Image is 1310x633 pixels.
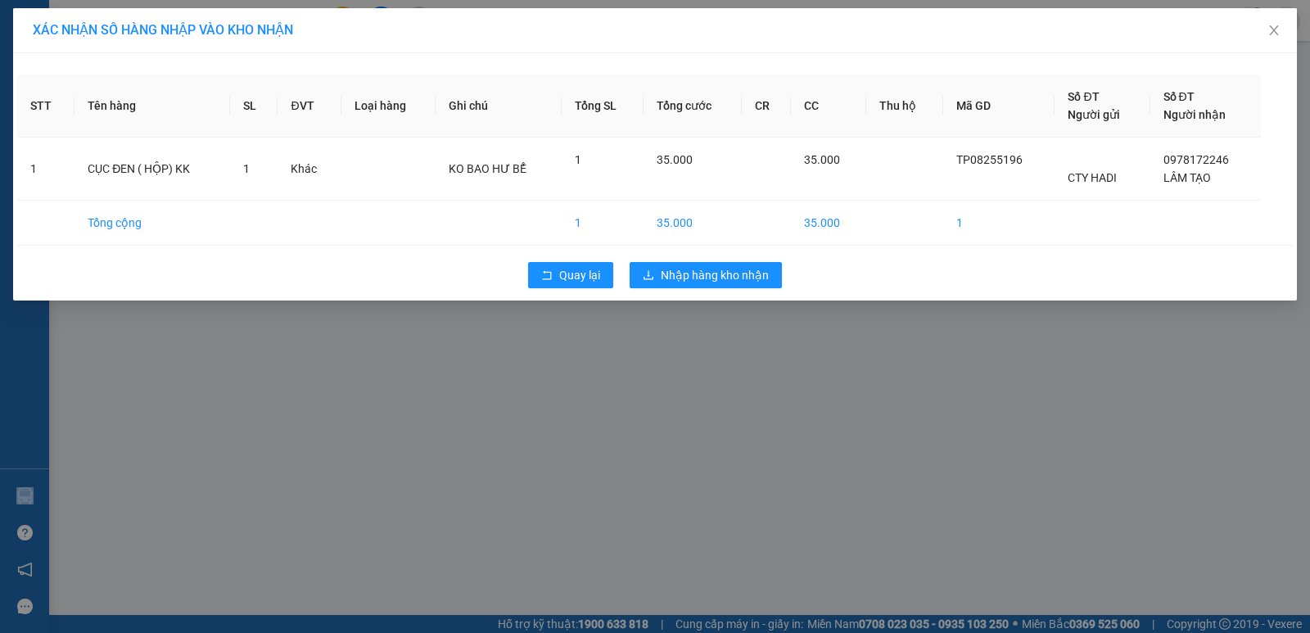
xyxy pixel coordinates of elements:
[1068,171,1117,184] span: CTY HADI
[657,153,693,166] span: 35.000
[630,262,782,288] button: downloadNhập hàng kho nhận
[791,201,866,246] td: 35.000
[661,266,769,284] span: Nhập hàng kho nhận
[75,138,230,201] td: CỤC ĐEN ( HỘP) KK
[528,262,613,288] button: rollbackQuay lại
[866,75,942,138] th: Thu hộ
[1068,108,1120,121] span: Người gửi
[943,75,1055,138] th: Mã GD
[575,153,581,166] span: 1
[1251,8,1297,54] button: Close
[55,9,190,25] strong: BIÊN NHẬN GỬI HÀNG
[943,201,1055,246] td: 1
[644,75,742,138] th: Tổng cước
[436,75,562,138] th: Ghi chú
[644,201,742,246] td: 35.000
[559,266,600,284] span: Quay lại
[541,269,553,283] span: rollback
[17,75,75,138] th: STT
[1163,90,1195,103] span: Số ĐT
[7,32,239,47] p: GỬI:
[243,162,250,175] span: 1
[1068,90,1099,103] span: Số ĐT
[230,75,278,138] th: SL
[1163,171,1211,184] span: LÂM TẠO
[341,75,436,138] th: Loại hàng
[33,22,293,38] span: XÁC NHẬN SỐ HÀNG NHẬP VÀO KHO NHẬN
[562,75,644,138] th: Tổng SL
[88,88,169,104] span: SÀI GÒN(cúc)
[804,153,840,166] span: 35.000
[643,269,654,283] span: download
[562,201,644,246] td: 1
[278,138,341,201] td: Khác
[1163,153,1229,166] span: 0978172246
[791,75,866,138] th: CC
[75,75,230,138] th: Tên hàng
[1267,24,1281,37] span: close
[102,32,132,47] span: MẨN
[7,88,169,104] span: 0912938039 -
[34,32,132,47] span: VP Cầu Kè -
[956,153,1023,166] span: TP08255196
[7,106,39,122] span: GIAO:
[278,75,341,138] th: ĐVT
[1163,108,1226,121] span: Người nhận
[7,55,239,86] p: NHẬN:
[449,162,526,175] span: KO BAO HƯ BỂ
[7,55,165,86] span: VP [PERSON_NAME] ([GEOGRAPHIC_DATA])
[17,138,75,201] td: 1
[75,201,230,246] td: Tổng cộng
[742,75,792,138] th: CR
